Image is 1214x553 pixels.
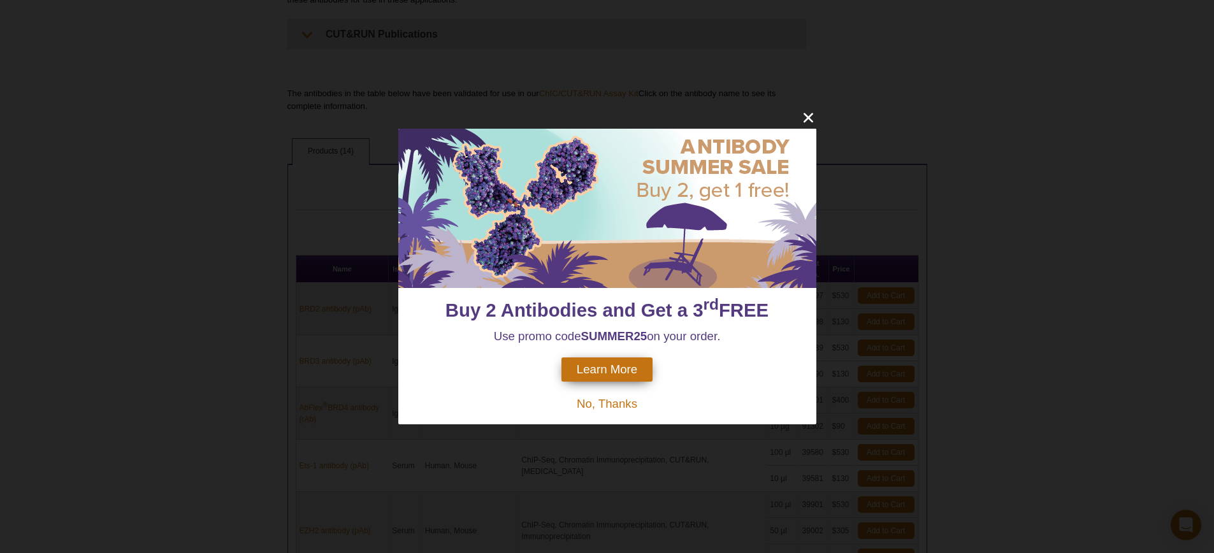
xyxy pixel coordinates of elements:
[577,397,637,410] span: No, Thanks
[445,299,769,320] span: Buy 2 Antibodies and Get a 3 FREE
[800,110,816,126] button: close
[577,363,637,377] span: Learn More
[494,329,721,343] span: Use promo code on your order.
[581,329,647,343] strong: SUMMER25
[704,296,719,313] sup: rd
